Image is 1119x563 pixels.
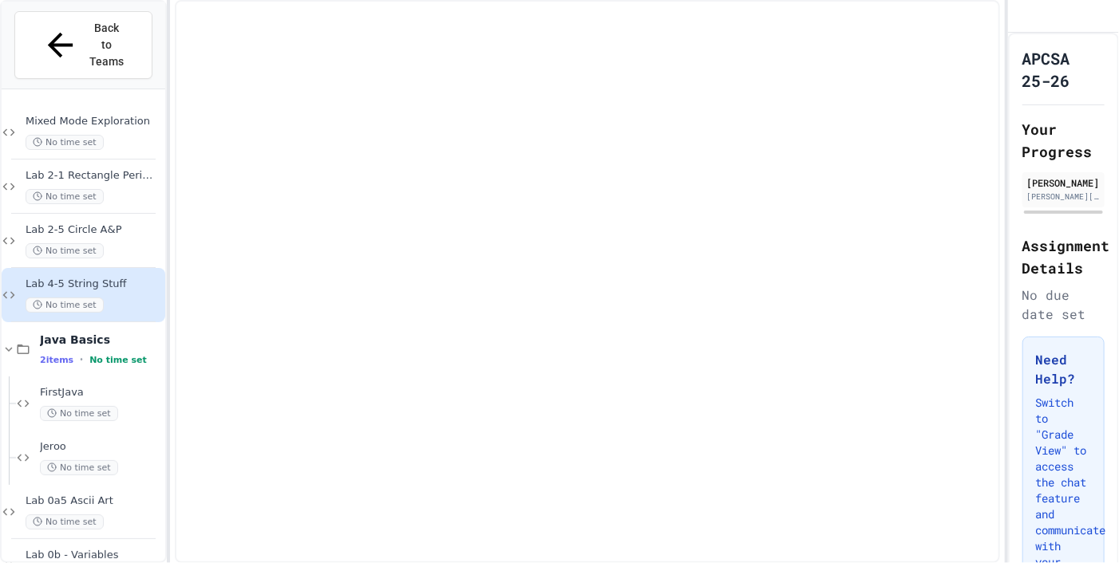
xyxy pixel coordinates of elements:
[1036,350,1091,388] h3: Need Help?
[26,223,162,237] span: Lab 2-5 Circle A&P
[14,11,152,79] button: Back to Teams
[26,135,104,150] span: No time set
[40,460,118,475] span: No time set
[80,353,83,366] span: •
[89,355,147,365] span: No time set
[40,355,73,365] span: 2 items
[40,440,162,454] span: Jeroo
[26,494,162,508] span: Lab 0a5 Ascii Art
[1022,234,1105,279] h2: Assignment Details
[26,243,104,258] span: No time set
[1027,191,1100,203] div: [PERSON_NAME][EMAIL_ADDRESS][DOMAIN_NAME]
[89,20,126,70] span: Back to Teams
[26,169,162,183] span: Lab 2-1 Rectangle Perimeter
[1022,118,1105,163] h2: Your Progress
[26,189,104,204] span: No time set
[26,514,104,530] span: No time set
[1027,175,1100,190] div: [PERSON_NAME]
[1022,285,1105,324] div: No due date set
[1022,47,1105,92] h1: APCSA 25-26
[26,297,104,313] span: No time set
[40,386,162,400] span: FirstJava
[40,333,162,347] span: Java Basics
[40,406,118,421] span: No time set
[26,278,162,291] span: Lab 4-5 String Stuff
[26,549,162,562] span: Lab 0b - Variables
[26,115,162,128] span: Mixed Mode Exploration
